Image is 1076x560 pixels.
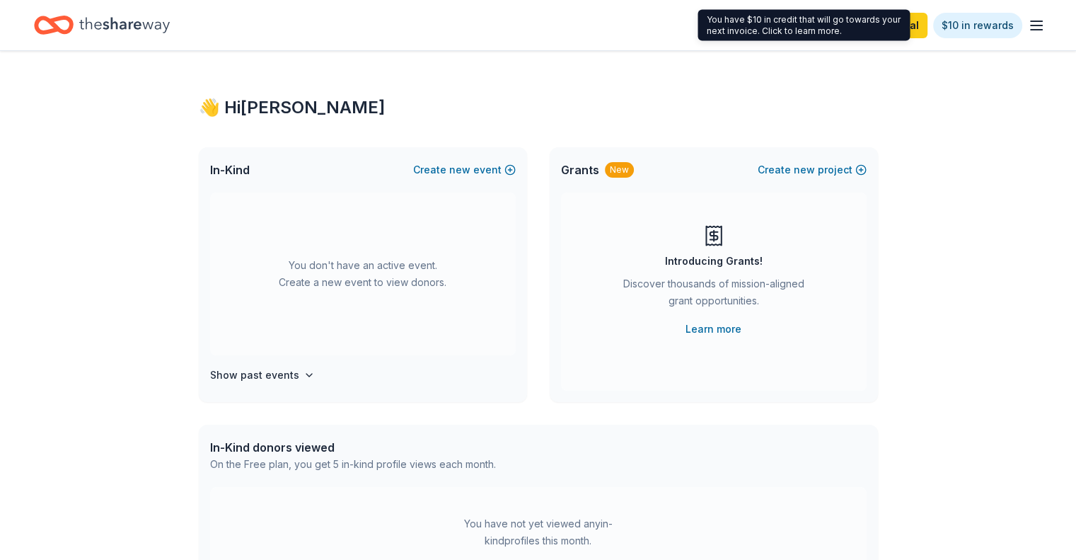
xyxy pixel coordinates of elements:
div: Introducing Grants! [665,253,763,270]
div: You have $10 in credit that will go towards your next invoice. Click to learn more. [698,10,910,41]
span: new [449,161,470,178]
a: $10 in rewards [933,13,1022,38]
div: 👋 Hi [PERSON_NAME] [199,96,878,119]
h4: Show past events [210,367,299,384]
a: Home [34,8,170,42]
div: In-Kind donors viewed [210,439,496,456]
span: In-Kind [210,161,250,178]
button: Show past events [210,367,315,384]
div: You don't have an active event. Create a new event to view donors. [210,193,516,355]
div: New [605,162,634,178]
button: Createnewproject [758,161,867,178]
span: new [794,161,815,178]
a: Learn more [685,321,741,338]
div: Discover thousands of mission-aligned grant opportunities. [618,275,810,315]
button: Createnewevent [413,161,516,178]
div: On the Free plan, you get 5 in-kind profile views each month. [210,456,496,473]
span: Grants [561,161,599,178]
div: You have not yet viewed any in-kind profiles this month. [450,515,627,549]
